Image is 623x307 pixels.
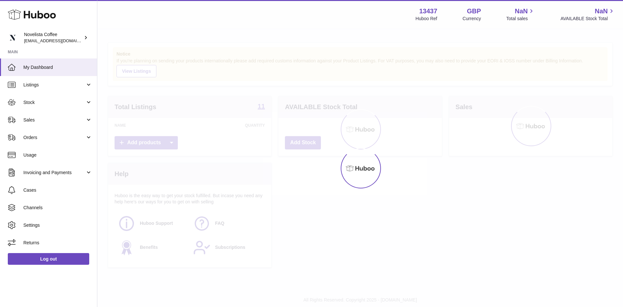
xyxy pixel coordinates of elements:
[24,38,95,43] span: [EMAIL_ADDRESS][DOMAIN_NAME]
[23,82,85,88] span: Listings
[24,32,82,44] div: Novelista Coffee
[23,64,92,70] span: My Dashboard
[23,240,92,246] span: Returns
[23,205,92,211] span: Channels
[467,7,481,16] strong: GBP
[23,99,85,106] span: Stock
[23,152,92,158] span: Usage
[23,170,85,176] span: Invoicing and Payments
[8,253,89,265] a: Log out
[23,187,92,193] span: Cases
[506,16,535,22] span: Total sales
[419,7,437,16] strong: 13437
[560,16,615,22] span: AVAILABLE Stock Total
[463,16,481,22] div: Currency
[23,117,85,123] span: Sales
[23,222,92,228] span: Settings
[8,33,18,43] img: internalAdmin-13437@internal.huboo.com
[23,134,85,141] span: Orders
[595,7,608,16] span: NaN
[416,16,437,22] div: Huboo Ref
[506,7,535,22] a: NaN Total sales
[515,7,528,16] span: NaN
[560,7,615,22] a: NaN AVAILABLE Stock Total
